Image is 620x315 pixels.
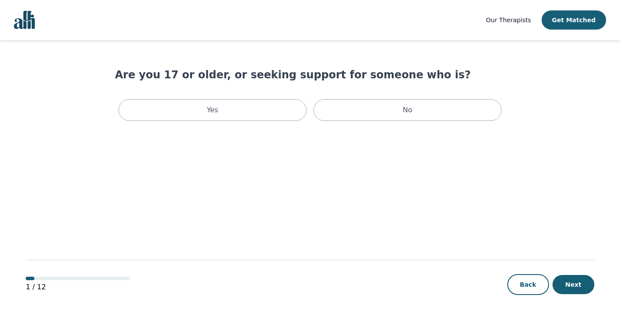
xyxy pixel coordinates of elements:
[14,11,35,29] img: alli logo
[486,17,531,23] span: Our Therapists
[486,15,531,25] a: Our Therapists
[26,282,130,292] p: 1 / 12
[507,274,549,295] button: Back
[542,10,606,30] button: Get Matched
[207,105,218,115] p: Yes
[403,105,412,115] p: No
[115,68,505,82] h1: Are you 17 or older, or seeking support for someone who is?
[553,275,594,294] button: Next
